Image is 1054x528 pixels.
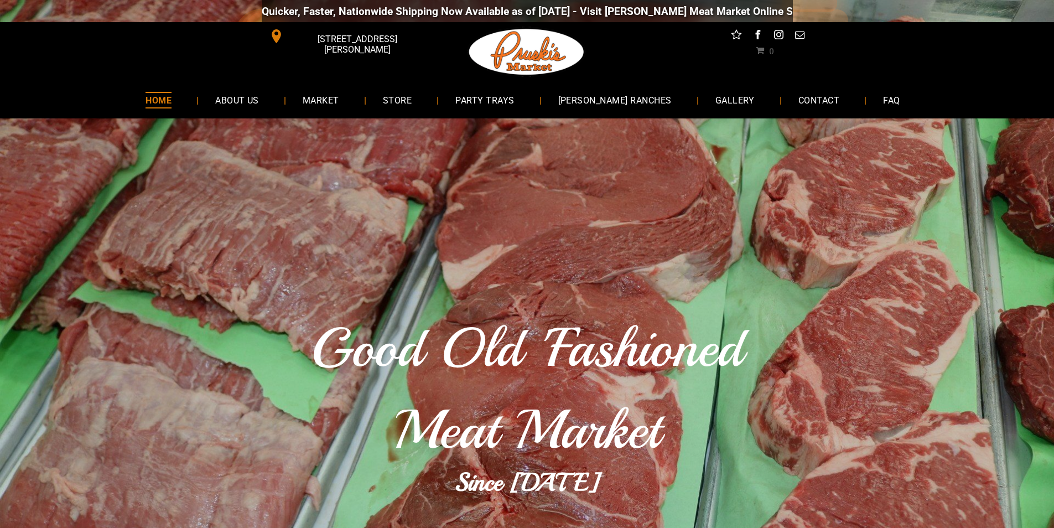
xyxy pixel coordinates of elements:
span: 0 [769,46,773,55]
a: PARTY TRAYS [439,85,531,115]
a: STORE [366,85,428,115]
a: FAQ [866,85,916,115]
b: Since [DATE] [455,467,600,498]
a: [STREET_ADDRESS][PERSON_NAME] [262,28,431,45]
a: HOME [129,85,188,115]
a: facebook [750,28,765,45]
a: CONTACT [782,85,856,115]
a: [PERSON_NAME] RANCHES [542,85,688,115]
a: Social network [729,28,744,45]
a: GALLERY [699,85,771,115]
a: email [792,28,807,45]
a: MARKET [286,85,356,115]
img: Pruski-s+Market+HQ+Logo2-259w.png [467,22,586,82]
span: [STREET_ADDRESS][PERSON_NAME] [285,28,428,60]
span: Good Old 'Fashioned Meat Market [311,314,743,464]
a: ABOUT US [199,85,276,115]
a: instagram [771,28,786,45]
